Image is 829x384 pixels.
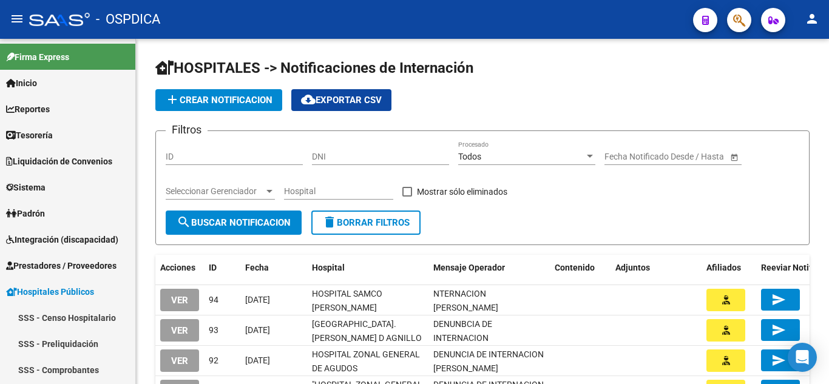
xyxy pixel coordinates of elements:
span: Prestadores / Proveedores [6,259,117,272]
span: 93 [209,325,218,335]
span: 94 [209,295,218,305]
span: DENUNBCIA DE INTERNACION ROJAS NAVARRO [433,319,498,357]
span: Exportar CSV [301,95,382,106]
span: Borrar Filtros [322,217,410,228]
span: Contenido [555,263,595,272]
datatable-header-cell: Afiliados [702,255,756,281]
span: Sistema [6,181,46,194]
datatable-header-cell: Hospital [307,255,428,281]
mat-icon: menu [10,12,24,26]
span: Inicio [6,76,37,90]
mat-icon: person [805,12,819,26]
span: Buscar Notificacion [177,217,291,228]
span: [GEOGRAPHIC_DATA]. [PERSON_NAME] D AGNILLO [312,319,422,343]
mat-icon: send [771,323,786,337]
button: Buscar Notificacion [166,211,302,235]
span: - OSPDICA [96,6,160,33]
span: NTERNACION RAMIREZ JONATAN [433,289,498,312]
mat-icon: send [771,353,786,368]
span: Integración (discapacidad) [6,233,118,246]
input: Fecha fin [659,152,719,162]
mat-icon: search [177,215,191,229]
span: VER [171,295,188,306]
span: Tesorería [6,129,53,142]
button: Crear Notificacion [155,89,282,111]
span: 92 [209,355,218,365]
span: Firma Express [6,50,69,64]
datatable-header-cell: Adjuntos [611,255,702,281]
input: Fecha inicio [604,152,649,162]
datatable-header-cell: Fecha [240,255,307,281]
mat-icon: cloud_download [301,92,316,107]
span: VER [171,325,188,336]
span: HOSPITALES -> Notificaciones de Internación [155,59,473,76]
datatable-header-cell: ID [204,255,240,281]
span: Adjuntos [615,263,650,272]
button: VER [160,319,199,342]
div: Open Intercom Messenger [788,343,817,372]
span: Liquidación de Convenios [6,155,112,168]
button: Exportar CSV [291,89,391,111]
button: Open calendar [728,150,740,163]
datatable-header-cell: Acciones [155,255,204,281]
button: Borrar Filtros [311,211,421,235]
datatable-header-cell: Mensaje Operador [428,255,550,281]
button: VER [160,349,199,372]
span: Reportes [6,103,50,116]
span: Mensaje Operador [433,263,505,272]
datatable-header-cell: Contenido [550,255,611,281]
span: DENUNCIA DE INTERNACION SANCHEZ RENZO LIAM [433,349,544,373]
div: [DATE] [245,293,302,307]
span: Todos [458,152,481,161]
span: Fecha [245,263,269,272]
mat-icon: add [165,92,180,107]
span: VER [171,355,188,366]
span: Seleccionar Gerenciador [166,186,264,197]
span: Padrón [6,207,45,220]
div: [DATE] [245,354,302,368]
div: [DATE] [245,323,302,337]
span: Hospital [312,263,345,272]
mat-icon: delete [322,215,337,229]
span: Crear Notificacion [165,95,272,106]
span: Hospitales Públicos [6,285,94,298]
h3: Filtros [166,121,208,138]
span: Mostrar sólo eliminados [417,184,507,199]
span: Afiliados [706,263,741,272]
span: Acciones [160,263,195,272]
mat-icon: send [771,292,786,307]
span: HOSPITAL SAMCO [PERSON_NAME] [312,289,382,312]
span: ID [209,263,217,272]
button: VER [160,289,199,311]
